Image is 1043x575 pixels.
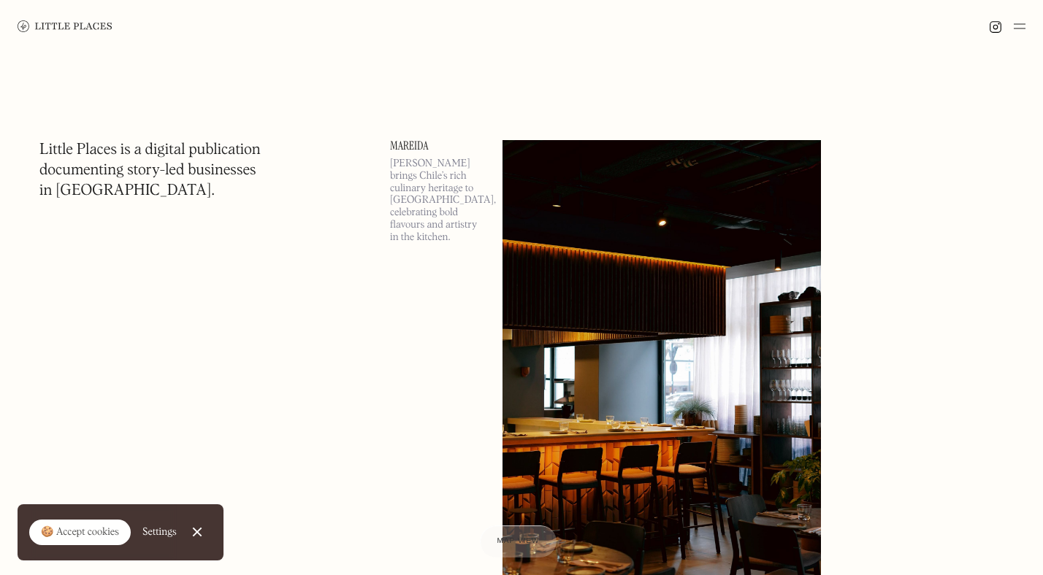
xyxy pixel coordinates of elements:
[142,516,177,549] a: Settings
[390,140,485,152] a: Mareida
[41,525,119,540] div: 🍪 Accept cookies
[196,532,197,533] div: Close Cookie Popup
[497,537,540,545] span: Map view
[29,520,131,546] a: 🍪 Accept cookies
[480,525,557,557] a: Map view
[183,517,212,547] a: Close Cookie Popup
[39,140,261,201] h1: Little Places is a digital publication documenting story-led businesses in [GEOGRAPHIC_DATA].
[390,158,485,244] p: [PERSON_NAME] brings Chile’s rich culinary heritage to [GEOGRAPHIC_DATA], celebrating bold flavou...
[142,527,177,537] div: Settings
